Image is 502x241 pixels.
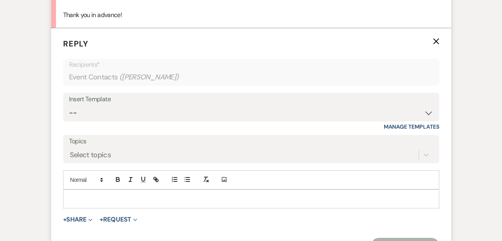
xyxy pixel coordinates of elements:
[384,123,439,130] a: Manage Templates
[69,136,433,147] label: Topics
[63,216,67,223] span: +
[100,216,103,223] span: +
[69,60,433,70] p: Recipients*
[63,39,88,49] span: Reply
[119,72,179,83] span: ( [PERSON_NAME] )
[70,149,111,160] div: Select topics
[69,94,433,105] div: Insert Template
[69,69,433,85] div: Event Contacts
[63,216,93,223] button: Share
[100,216,137,223] button: Request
